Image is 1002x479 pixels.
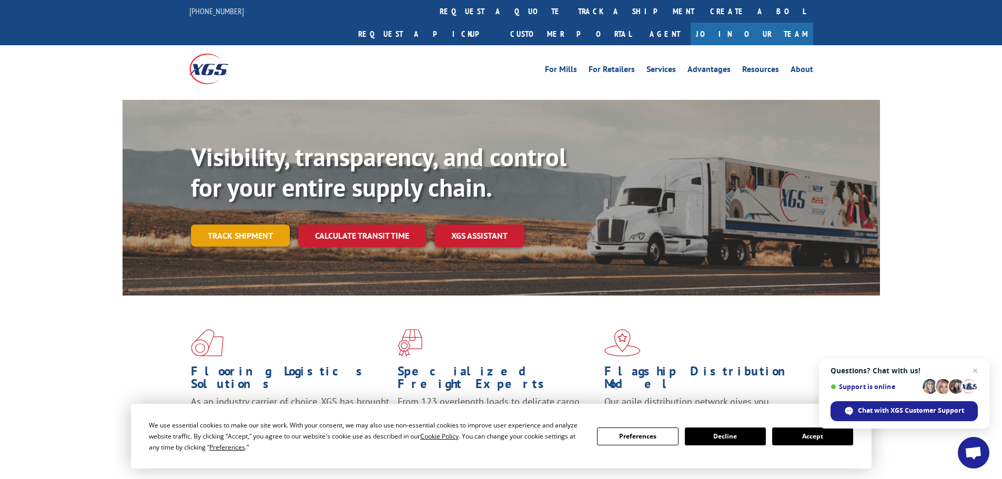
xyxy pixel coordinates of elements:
h1: Flagship Distribution Model [604,365,803,395]
div: We use essential cookies to make our site work. With your consent, we may also use non-essential ... [149,420,584,453]
b: Visibility, transparency, and control for your entire supply chain. [191,140,566,203]
div: Cookie Consent Prompt [131,404,872,468]
a: XGS ASSISTANT [434,225,524,247]
a: Agent [639,23,691,45]
img: xgs-icon-total-supply-chain-intelligence-red [191,329,224,356]
span: As an industry carrier of choice, XGS has brought innovation and dedication to flooring logistics... [191,395,389,433]
span: Support is online [831,383,919,391]
a: For Retailers [589,65,635,77]
a: Track shipment [191,225,290,247]
span: Our agile distribution network gives you nationwide inventory management on demand. [604,395,798,420]
a: Customer Portal [502,23,639,45]
a: Services [646,65,676,77]
h1: Flooring Logistics Solutions [191,365,390,395]
span: Chat with XGS Customer Support [858,406,964,415]
span: Preferences [209,443,245,452]
img: xgs-icon-focused-on-flooring-red [398,329,422,356]
a: Calculate transit time [298,225,426,247]
a: Advantages [687,65,731,77]
img: xgs-icon-flagship-distribution-model-red [604,329,641,356]
span: Cookie Policy [420,432,459,441]
a: For Mills [545,65,577,77]
a: Resources [742,65,779,77]
button: Accept [772,427,853,445]
a: [PHONE_NUMBER] [189,6,244,16]
a: Join Our Team [691,23,813,45]
a: Request a pickup [350,23,502,45]
p: From 123 overlength loads to delicate cargo, our experienced staff knows the best way to move you... [398,395,596,442]
h1: Specialized Freight Experts [398,365,596,395]
span: Chat with XGS Customer Support [831,401,978,421]
a: About [791,65,813,77]
span: Questions? Chat with us! [831,366,978,375]
a: Open chat [958,437,989,468]
button: Preferences [597,427,678,445]
button: Decline [685,427,766,445]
